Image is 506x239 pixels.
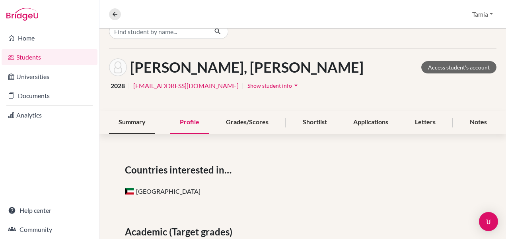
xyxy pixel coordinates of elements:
[130,59,364,76] h1: [PERSON_NAME], [PERSON_NAME]
[2,30,97,46] a: Home
[247,82,292,89] span: Show student info
[125,187,200,195] span: [GEOGRAPHIC_DATA]
[460,111,496,134] div: Notes
[6,8,38,21] img: Bridge-U
[2,107,97,123] a: Analytics
[2,222,97,237] a: Community
[479,212,498,231] div: Open Intercom Messenger
[133,81,239,91] a: [EMAIL_ADDRESS][DOMAIN_NAME]
[247,79,300,92] button: Show student infoarrow_drop_down
[125,188,134,195] span: Kuwait
[469,7,496,22] button: Tamia
[125,163,235,177] span: Countries interested in…
[216,111,278,134] div: Grades/Scores
[109,111,155,134] div: Summary
[111,81,125,91] span: 2028
[293,111,337,134] div: Shortlist
[2,202,97,218] a: Help center
[421,61,496,73] a: Access student's account
[109,24,208,39] input: Find student by name...
[128,81,130,91] span: |
[170,111,209,134] div: Profile
[109,58,127,76] img: Fatemah Al Wasmi's avatar
[292,81,300,89] i: arrow_drop_down
[2,88,97,104] a: Documents
[405,111,445,134] div: Letters
[2,49,97,65] a: Students
[2,69,97,85] a: Universities
[242,81,244,91] span: |
[125,225,235,239] span: Academic (Target grades)
[344,111,398,134] div: Applications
